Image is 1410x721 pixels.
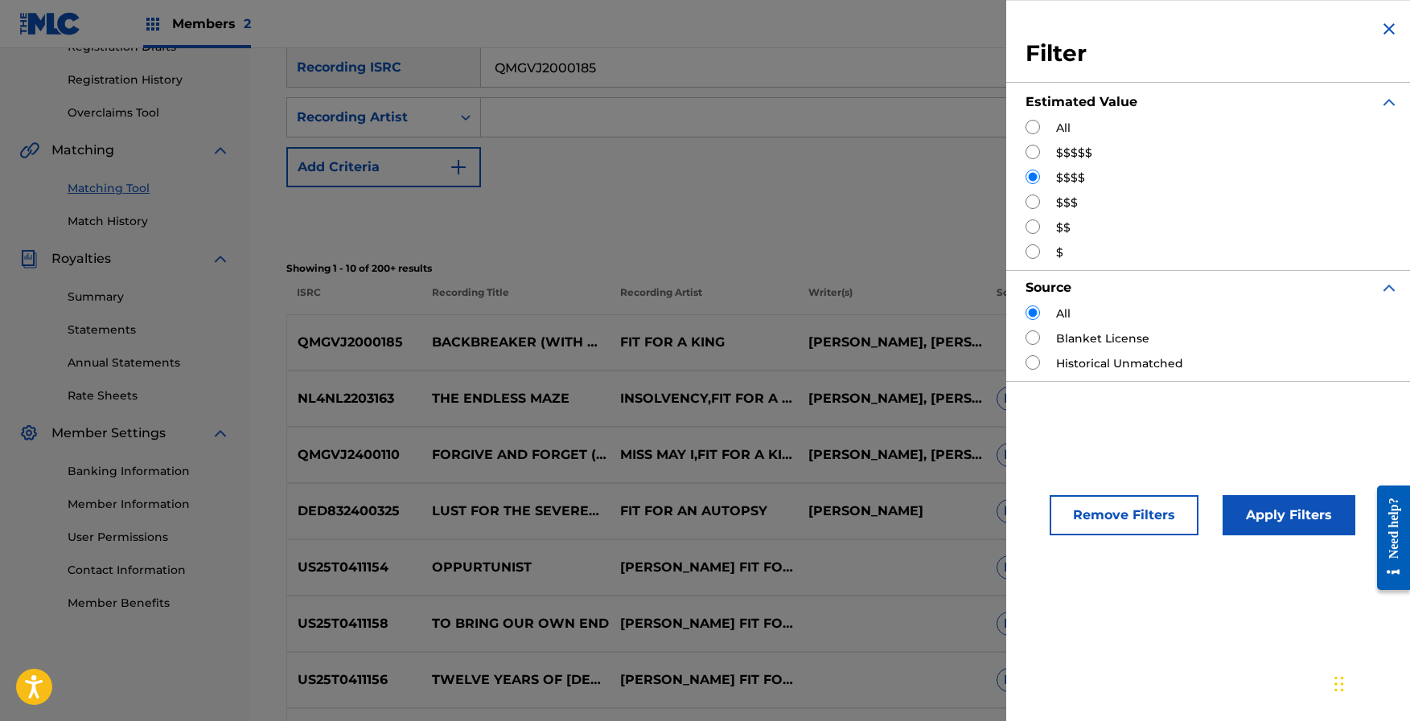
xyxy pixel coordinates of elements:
[68,322,230,338] a: Statements
[1379,92,1399,112] img: expand
[997,612,1021,636] span: B
[997,499,1021,523] span: B
[51,424,166,443] span: Member Settings
[286,147,481,187] button: Add Criteria
[610,333,798,352] p: FIT FOR A KING
[1056,330,1149,347] label: Blanket License
[172,14,251,33] span: Members
[68,496,230,513] a: Member Information
[1223,495,1355,535] button: Apply Filters
[798,333,986,352] p: [PERSON_NAME], [PERSON_NAME], [PERSON_NAME], [PERSON_NAME], [PERSON_NAME] [PERSON_NAME]
[1379,278,1399,297] img: expand
[610,614,798,633] p: [PERSON_NAME] FIT FOR BATTLE
[51,141,114,160] span: Matching
[997,285,1032,314] p: Source
[610,445,798,465] p: MISS MAY I,FIT FOR A KING
[997,387,1021,411] span: B
[143,14,162,34] img: Top Rightsholders
[610,558,798,577] p: [PERSON_NAME] FIT FOR BATTLE
[68,595,230,612] a: Member Benefits
[211,141,230,160] img: expand
[287,445,422,465] p: QMGVJ2400110
[211,424,230,443] img: expand
[68,289,230,305] a: Summary
[211,249,230,268] img: expand
[1056,219,1071,236] label: $$
[1056,305,1071,322] label: All
[19,12,81,35] img: MLC Logo
[286,285,421,314] p: ISRC
[798,502,986,521] p: [PERSON_NAME]
[286,261,1374,276] p: Showing 1 - 10 of 200+ results
[19,141,39,160] img: Matching
[1056,170,1085,186] label: $$$$
[1365,473,1410,602] iframe: Resource Center
[997,668,1021,692] span: B
[421,502,610,521] p: LUST FOR THE SEVERED HEAD
[421,285,609,314] p: Recording Title
[68,463,230,480] a: Banking Information
[798,389,986,408] p: [PERSON_NAME], [PERSON_NAME], [PERSON_NAME], [PERSON_NAME]
[68,213,230,230] a: Match History
[68,354,230,371] a: Annual Statements
[287,558,422,577] p: US25T0411154
[19,424,39,443] img: Member Settings
[421,614,610,633] p: TO BRING OUR OWN END
[287,333,422,352] p: QMGVJ2000185
[421,333,610,352] p: BACKBREAKER (WITH WE CAME AS ROMANS) [FEAT. WE CAME AS [DEMOGRAPHIC_DATA]]
[1334,660,1344,708] div: Drag
[1026,94,1137,109] strong: Estimated Value
[610,502,798,521] p: FIT FOR AN AUTOPSY
[421,670,610,690] p: TWELVE YEARS OF [DEMOGRAPHIC_DATA] SKOOL AND THIS IS WHAT I LEARNED
[1056,244,1063,261] label: $
[421,558,610,577] p: OPPURTUNIST
[51,249,111,268] span: Royalties
[1056,355,1183,372] label: Historical Unmatched
[287,502,422,521] p: DED832400325
[1050,495,1198,535] button: Remove Filters
[68,529,230,546] a: User Permissions
[997,443,1021,467] span: B
[1379,19,1399,39] img: close
[1056,145,1092,162] label: $$$$$
[287,614,422,633] p: US25T0411158
[68,72,230,88] a: Registration History
[610,285,798,314] p: Recording Artist
[287,389,422,408] p: NL4NL2203163
[68,180,230,197] a: Matching Tool
[449,158,468,177] img: 9d2ae6d4665cec9f34b9.svg
[798,285,986,314] p: Writer(s)
[1330,644,1410,721] iframe: Chat Widget
[19,249,39,268] img: Royalties
[1026,280,1071,295] strong: Source
[1056,195,1078,211] label: $$$
[68,104,230,121] a: Overclaims Tool
[421,445,610,465] p: FORGIVE AND FORGET (FEAT. FIT FOR A KING) - RE-RECORDED
[1056,120,1071,137] label: All
[68,562,230,579] a: Contact Information
[244,16,251,31] span: 2
[421,389,610,408] p: THE ENDLESS MAZE
[997,555,1021,580] span: B
[610,670,798,690] p: [PERSON_NAME] FIT FOR BATTLE
[287,670,422,690] p: US25T0411156
[1026,39,1399,68] h3: Filter
[798,445,986,465] p: [PERSON_NAME], [PERSON_NAME], [PERSON_NAME], [PERSON_NAME], [PERSON_NAME]
[297,108,442,127] div: Recording Artist
[68,387,230,404] a: Rate Sheets
[610,389,798,408] p: INSOLVENCY,FIT FOR A KING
